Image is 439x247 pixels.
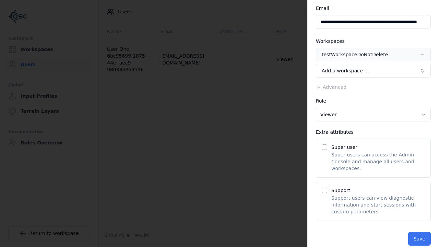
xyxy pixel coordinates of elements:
button: Advanced [316,84,346,91]
label: Super user [331,144,357,150]
label: Support [331,188,350,193]
button: Save [408,232,431,246]
label: Workspaces [316,38,345,44]
p: Super users can access the Admin Console and manage all users and workspaces. [331,151,425,172]
span: Advanced [323,84,346,90]
p: Support users can view diagnostic information and start sessions with custom parameters. [331,195,425,215]
label: Role [316,98,326,104]
div: Extra attributes [316,130,431,134]
span: Add a workspace … [322,67,369,74]
div: testWorkspaceDoNotDelete [322,51,388,58]
label: Email [316,5,329,11]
